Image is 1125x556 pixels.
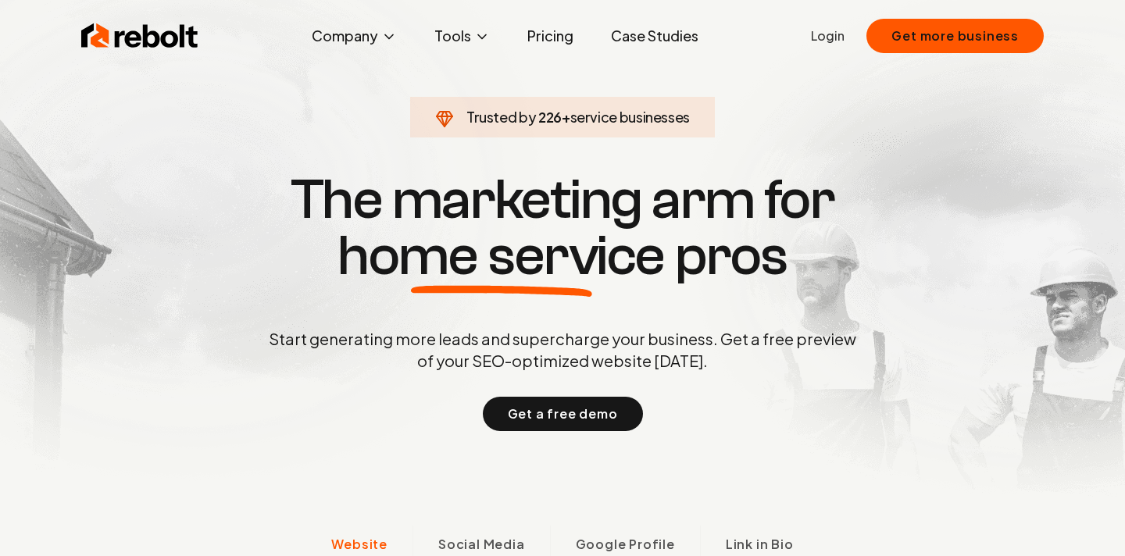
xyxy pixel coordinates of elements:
button: Get more business [866,19,1044,53]
a: Case Studies [598,20,711,52]
button: Get a free demo [483,397,643,431]
span: Trusted by [466,108,536,126]
button: Tools [422,20,502,52]
span: Google Profile [576,535,675,554]
span: Social Media [438,535,525,554]
button: Company [299,20,409,52]
a: Login [811,27,845,45]
p: Start generating more leads and supercharge your business. Get a free preview of your SEO-optimiz... [266,328,859,372]
span: service businesses [570,108,691,126]
h1: The marketing arm for pros [187,172,937,284]
span: Link in Bio [726,535,794,554]
span: + [562,108,570,126]
span: Website [331,535,387,554]
span: home service [337,228,665,284]
img: Rebolt Logo [81,20,198,52]
span: 226 [538,106,562,128]
a: Pricing [515,20,586,52]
